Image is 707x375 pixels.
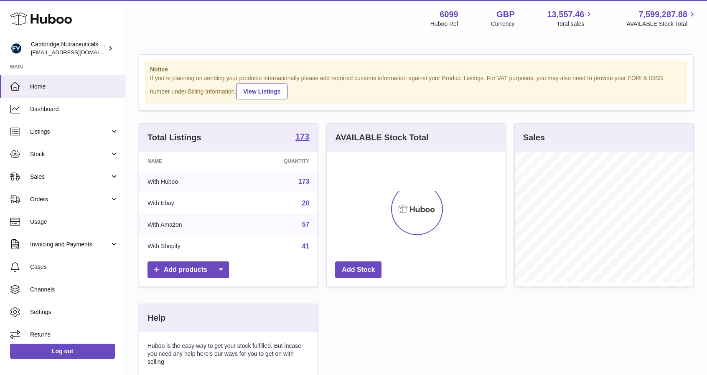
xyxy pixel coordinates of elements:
span: Returns [30,331,119,339]
span: Home [30,83,119,91]
strong: 6099 [440,9,458,20]
span: Cases [30,263,119,271]
p: Huboo is the easy way to get your stock fulfilled. But incase you need any help here's our ways f... [148,342,309,366]
span: Settings [30,308,119,316]
h3: AVAILABLE Stock Total [335,132,428,143]
a: 7,599,287.88 AVAILABLE Stock Total [626,9,697,28]
span: Usage [30,218,119,226]
div: Huboo Ref [430,20,458,28]
strong: GBP [496,9,514,20]
div: Currency [491,20,515,28]
th: Quantity [237,152,318,171]
span: [EMAIL_ADDRESS][DOMAIN_NAME] [31,49,123,56]
a: 173 [295,132,309,142]
a: Add products [148,261,229,279]
div: Cambridge Nutraceuticals Ltd [31,41,106,56]
td: With Ebay [139,193,237,214]
span: Stock [30,150,110,158]
span: Orders [30,195,110,203]
span: 13,557.46 [547,9,584,20]
td: With Huboo [139,171,237,193]
span: Invoicing and Payments [30,241,110,248]
h3: Total Listings [148,132,201,143]
a: View Listings [236,84,287,99]
img: huboo@camnutra.com [10,42,23,55]
a: 13,557.46 Total sales [547,9,594,28]
a: 20 [302,200,310,207]
h3: Help [148,312,165,324]
a: 57 [302,221,310,228]
strong: Notice [150,66,682,73]
th: Name [139,152,237,171]
a: Log out [10,344,115,359]
span: Dashboard [30,105,119,113]
strong: 173 [295,132,309,141]
span: 7,599,287.88 [638,9,687,20]
span: Total sales [557,20,594,28]
a: 41 [302,243,310,250]
td: With Amazon [139,214,237,236]
h3: Sales [523,132,545,143]
span: AVAILABLE Stock Total [626,20,697,28]
div: If you're planning on sending your products internationally please add required customs informati... [150,74,682,99]
a: Add Stock [335,261,381,279]
span: Listings [30,128,110,136]
a: 173 [298,178,310,185]
span: Channels [30,286,119,294]
span: Sales [30,173,110,181]
td: With Shopify [139,236,237,257]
